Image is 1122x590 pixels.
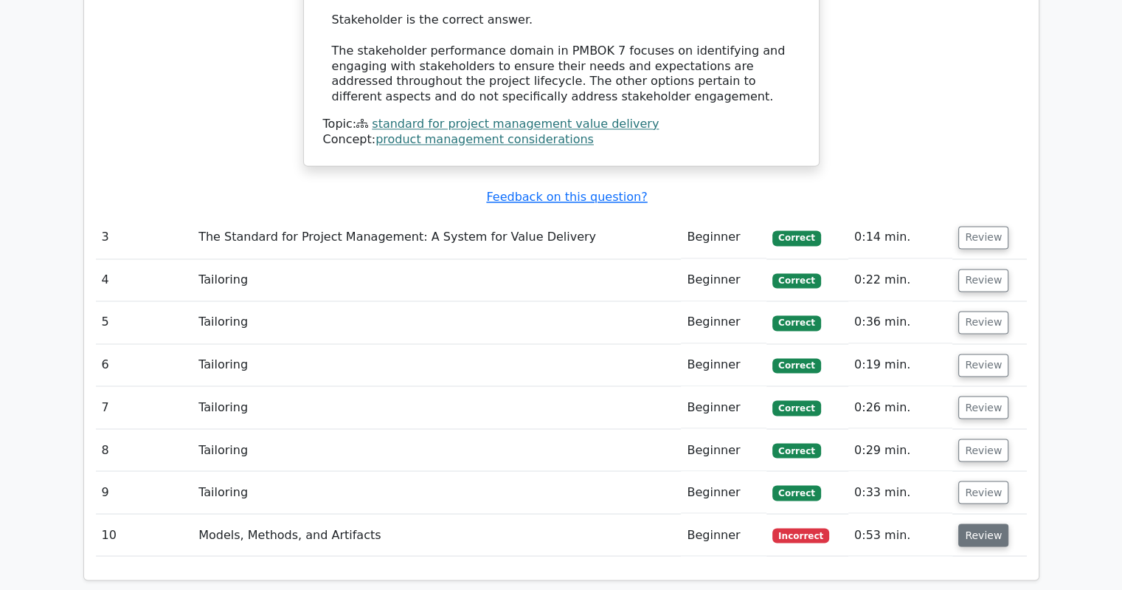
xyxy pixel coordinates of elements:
[681,344,766,386] td: Beginner
[332,13,791,105] div: Stakeholder is the correct answer. The stakeholder performance domain in PMBOK 7 focuses on ident...
[681,259,766,301] td: Beginner
[96,386,193,428] td: 7
[772,443,820,458] span: Correct
[681,471,766,513] td: Beginner
[375,132,594,146] a: product management considerations
[958,354,1008,377] button: Review
[193,514,681,556] td: Models, Methods, and Artifacts
[848,471,952,513] td: 0:33 min.
[193,216,681,258] td: The Standard for Project Management: A System for Value Delivery
[323,117,800,132] div: Topic:
[772,358,820,373] span: Correct
[772,485,820,500] span: Correct
[772,315,820,330] span: Correct
[193,344,681,386] td: Tailoring
[958,524,1008,546] button: Review
[96,216,193,258] td: 3
[681,429,766,471] td: Beginner
[96,259,193,301] td: 4
[848,514,952,556] td: 0:53 min.
[323,132,800,148] div: Concept:
[681,386,766,428] td: Beginner
[958,226,1008,249] button: Review
[772,528,829,543] span: Incorrect
[772,273,820,288] span: Correct
[193,471,681,513] td: Tailoring
[193,429,681,471] td: Tailoring
[958,269,1008,292] button: Review
[372,117,659,131] a: standard for project management value delivery
[681,514,766,556] td: Beginner
[958,481,1008,504] button: Review
[96,344,193,386] td: 6
[848,386,952,428] td: 0:26 min.
[96,301,193,343] td: 5
[96,514,193,556] td: 10
[848,344,952,386] td: 0:19 min.
[96,471,193,513] td: 9
[848,216,952,258] td: 0:14 min.
[193,259,681,301] td: Tailoring
[193,301,681,343] td: Tailoring
[193,386,681,428] td: Tailoring
[958,396,1008,419] button: Review
[848,301,952,343] td: 0:36 min.
[958,439,1008,462] button: Review
[848,429,952,471] td: 0:29 min.
[772,400,820,415] span: Correct
[96,429,193,471] td: 8
[486,190,647,204] a: Feedback on this question?
[681,301,766,343] td: Beginner
[848,259,952,301] td: 0:22 min.
[772,230,820,245] span: Correct
[958,311,1008,334] button: Review
[681,216,766,258] td: Beginner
